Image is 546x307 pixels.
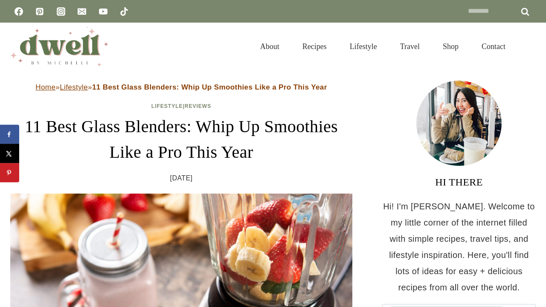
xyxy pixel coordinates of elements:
[52,3,70,20] a: Instagram
[10,27,108,66] img: DWELL by michelle
[31,3,48,20] a: Pinterest
[60,83,88,91] a: Lifestyle
[170,172,193,185] time: [DATE]
[249,32,291,61] a: About
[389,32,431,61] a: Travel
[470,32,517,61] a: Contact
[382,198,536,295] p: Hi! I'm [PERSON_NAME]. Welcome to my little corner of the internet filled with simple recipes, tr...
[92,83,327,91] strong: 11 Best Glass Blenders: Whip Up Smoothies Like a Pro This Year
[73,3,90,20] a: Email
[35,83,327,91] span: » »
[116,3,133,20] a: TikTok
[35,83,55,91] a: Home
[291,32,338,61] a: Recipes
[95,3,112,20] a: YouTube
[10,114,352,165] h1: 11 Best Glass Blenders: Whip Up Smoothies Like a Pro This Year
[151,103,211,109] span: |
[151,103,183,109] a: Lifestyle
[521,39,536,54] button: View Search Form
[10,3,27,20] a: Facebook
[249,32,517,61] nav: Primary Navigation
[338,32,389,61] a: Lifestyle
[185,103,211,109] a: Reviews
[431,32,470,61] a: Shop
[382,174,536,190] h3: HI THERE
